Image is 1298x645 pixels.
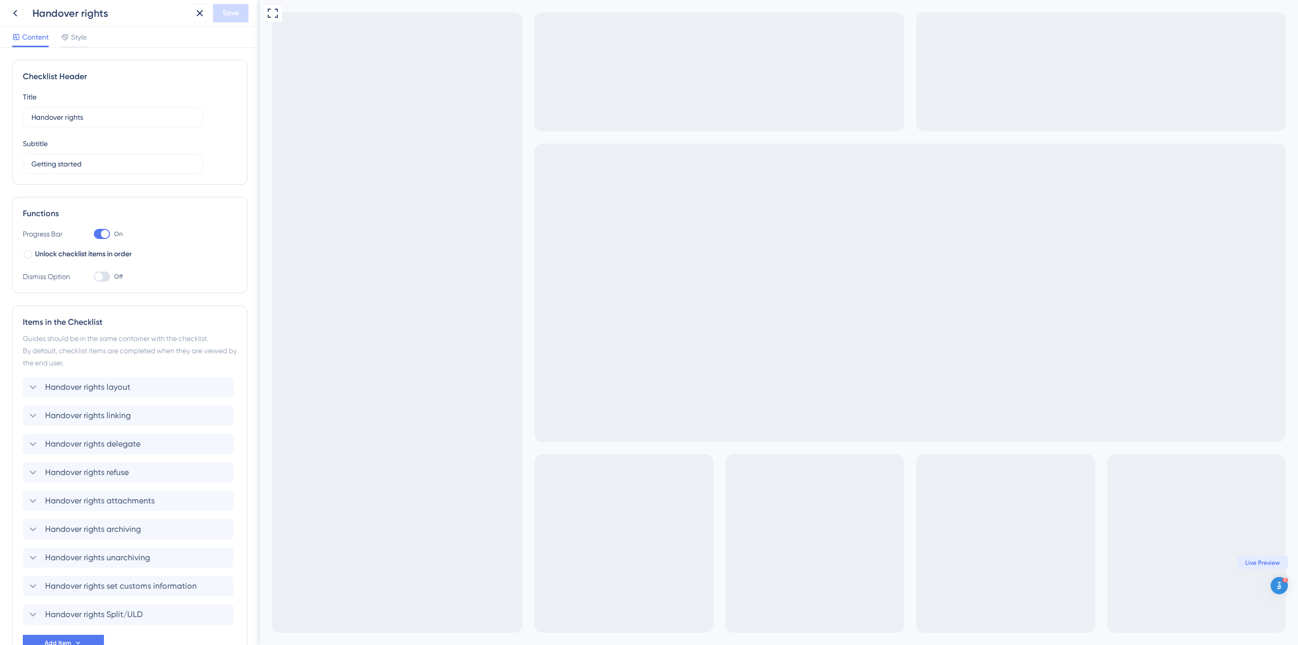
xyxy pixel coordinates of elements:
[45,466,129,479] span: Handover rights refuse
[23,228,74,240] div: Progress Bar
[1014,580,1025,591] img: launcher-image-alternative-text
[1011,577,1028,594] div: Open Checklist, remaining modules: 8
[45,438,140,450] span: Handover rights delegate
[22,31,49,43] span: Content
[45,608,142,621] span: Handover rights Split/ULD
[23,71,237,83] div: Checklist Header
[45,552,150,564] span: Handover rights unarchiving
[23,332,237,369] div: Guides should be in the same container with the checklist. By default, checklist items are comple...
[23,138,48,150] div: Subtitle
[45,523,141,535] span: Handover rights archiving
[1011,577,1028,594] button: launcher-image-alternative-text
[114,230,123,238] span: On
[223,7,239,19] span: Save
[31,112,195,123] input: Header 1
[986,559,1020,567] span: Live Preview
[45,381,130,393] span: Handover rights layout
[23,208,237,220] div: Functions
[32,6,187,20] div: Handover rights
[23,316,237,328] div: Items in the Checklist
[45,410,131,422] span: Handover rights linking
[23,270,74,283] div: Dismiss Option
[71,31,87,43] span: Style
[31,158,195,169] input: Header 2
[213,4,248,22] button: Save
[35,248,132,260] span: Unlock checklist items in order
[114,273,123,281] span: Off
[45,495,155,507] span: Handover rights attachments
[23,91,37,103] div: Title
[45,580,197,592] span: Handover rights set customs information
[1023,578,1028,583] div: 8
